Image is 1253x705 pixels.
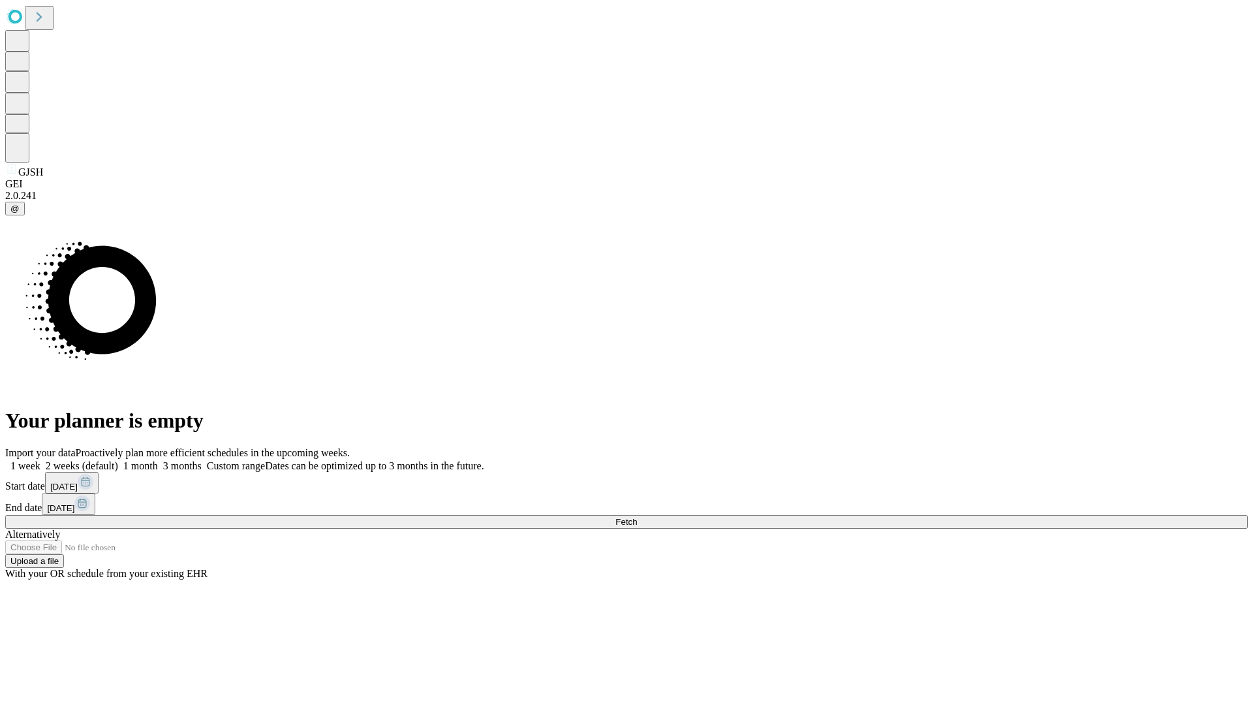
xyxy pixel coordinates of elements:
div: GEI [5,178,1248,190]
span: GJSH [18,166,43,178]
span: Proactively plan more efficient schedules in the upcoming weeks. [76,447,350,458]
span: 1 week [10,460,40,471]
button: Fetch [5,515,1248,529]
span: [DATE] [50,482,78,492]
div: End date [5,493,1248,515]
span: Custom range [207,460,265,471]
span: With your OR schedule from your existing EHR [5,568,208,579]
span: 2 weeks (default) [46,460,118,471]
button: [DATE] [45,472,99,493]
button: Upload a file [5,554,64,568]
h1: Your planner is empty [5,409,1248,433]
span: Dates can be optimized up to 3 months in the future. [265,460,484,471]
span: Import your data [5,447,76,458]
button: [DATE] [42,493,95,515]
span: @ [10,204,20,213]
span: Fetch [615,517,637,527]
span: Alternatively [5,529,60,540]
div: 2.0.241 [5,190,1248,202]
span: [DATE] [47,503,74,513]
button: @ [5,202,25,215]
span: 1 month [123,460,158,471]
span: 3 months [163,460,202,471]
div: Start date [5,472,1248,493]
